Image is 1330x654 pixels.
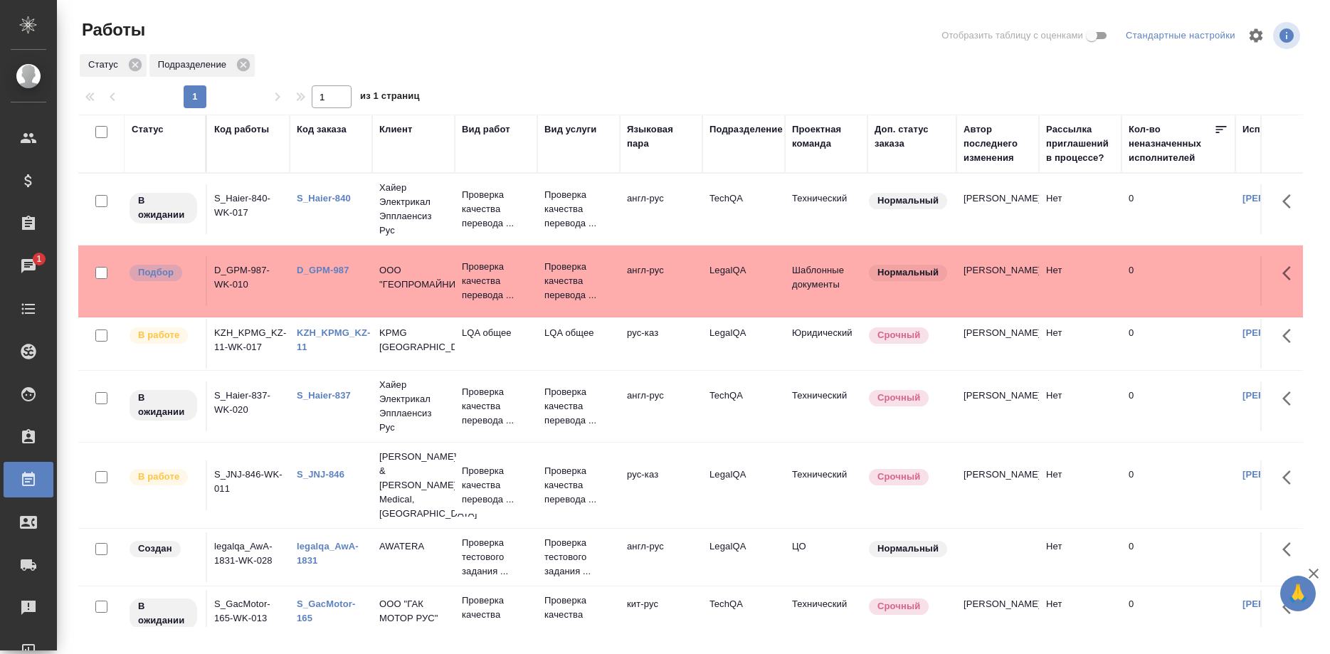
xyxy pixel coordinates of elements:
div: Исполнитель выполняет работу [128,326,199,345]
div: Исполнитель выполняет работу [128,468,199,487]
button: 🙏 [1280,576,1316,611]
p: Проверка качества перевода ... [462,594,530,636]
td: S_Haier-837-WK-020 [207,381,290,431]
td: Нет [1039,319,1121,369]
p: В ожидании [138,599,189,628]
div: Код работы [214,122,269,137]
p: В ожидании [138,391,189,419]
button: Здесь прячутся важные кнопки [1274,256,1308,290]
p: Создан [138,542,172,556]
p: Проверка качества перевода ... [462,385,530,428]
p: Статус [88,58,123,72]
td: 0 [1121,590,1235,640]
p: Проверка качества перевода ... [544,594,613,636]
p: Проверка качества перевода ... [544,188,613,231]
p: Хайер Электрикал Эпплаенсиз Рус [379,378,448,435]
p: Проверка качества перевода ... [544,464,613,507]
p: ООО "ГЕОПРОМАЙНИНГ" [379,263,448,292]
div: Статус [132,122,164,137]
button: Здесь прячутся важные кнопки [1274,590,1308,624]
a: S_GacMotor-165 [297,598,355,623]
p: Срочный [877,391,920,405]
p: Срочный [877,599,920,613]
p: Хайер Электрикал Эпплаенсиз Рус [379,181,448,238]
p: Подбор [138,265,174,280]
button: Здесь прячутся важные кнопки [1274,319,1308,353]
p: Проверка тестового задания ... [544,536,613,579]
div: Вид работ [462,122,510,137]
td: 0 [1121,319,1235,369]
td: LegalQA [702,319,785,369]
td: Нет [1039,381,1121,431]
p: Нормальный [877,265,939,280]
div: Подразделение [149,54,255,77]
button: Здесь прячутся важные кнопки [1274,184,1308,218]
td: TechQA [702,381,785,431]
a: S_Haier-840 [297,193,351,204]
a: D_GPM-987 [297,265,349,275]
td: LegalQA [702,532,785,582]
td: [PERSON_NAME] [956,319,1039,369]
p: KPMG [GEOGRAPHIC_DATA] [379,326,448,354]
td: Технический [785,184,867,234]
p: Проверка качества перевода ... [462,464,530,507]
td: D_GPM-987-WK-010 [207,256,290,306]
button: Здесь прячутся важные кнопки [1274,381,1308,416]
p: В ожидании [138,194,189,222]
p: Нормальный [877,194,939,208]
p: Срочный [877,470,920,484]
a: KZH_KPMG_KZ-11 [297,327,371,352]
button: Здесь прячутся важные кнопки [1274,460,1308,495]
td: Нет [1039,532,1121,582]
td: 0 [1121,460,1235,510]
div: Автор последнего изменения [964,122,1032,165]
td: TechQA [702,590,785,640]
div: Доп. статус заказа [875,122,949,151]
div: Код заказа [297,122,347,137]
td: Юридический [785,319,867,369]
td: Нет [1039,256,1121,306]
div: Языковая пара [627,122,695,151]
div: Проектная команда [792,122,860,151]
div: Исполнитель [1242,122,1305,137]
p: Проверка тестового задания ... [462,536,530,579]
td: S_Haier-840-WK-017 [207,184,290,234]
td: англ-рус [620,256,702,306]
a: [PERSON_NAME] [1242,327,1321,338]
td: S_GacMotor-165-WK-013 [207,590,290,640]
div: split button [1122,25,1239,47]
span: Посмотреть информацию [1273,22,1303,49]
td: [PERSON_NAME] [956,590,1039,640]
span: 🙏 [1286,579,1310,608]
span: 1 [28,252,50,266]
td: Нет [1039,460,1121,510]
td: [PERSON_NAME] [956,381,1039,431]
p: LQA общее [544,326,613,340]
a: S_Haier-837 [297,390,351,401]
p: LQA общее [462,326,530,340]
span: Настроить таблицу [1239,19,1273,53]
td: Технический [785,381,867,431]
td: рус-каз [620,460,702,510]
td: Технический [785,590,867,640]
div: Вид услуги [544,122,597,137]
td: англ-рус [620,532,702,582]
p: ООО "ГАК МОТОР РУС" [379,597,448,626]
a: [PERSON_NAME] [1242,469,1321,480]
td: ЦО [785,532,867,582]
td: Нет [1039,590,1121,640]
p: В работе [138,328,179,342]
span: Отобразить таблицу с оценками [941,28,1083,43]
div: Рассылка приглашений в процессе? [1046,122,1114,165]
td: TechQA [702,184,785,234]
a: [PERSON_NAME] [1242,598,1321,609]
p: Подразделение [158,58,231,72]
td: [PERSON_NAME] [956,256,1039,306]
div: Клиент [379,122,412,137]
a: 1 [4,248,53,284]
p: Проверка качества перевода ... [462,188,530,231]
a: legalqa_AwA-1831 [297,541,359,566]
a: [PERSON_NAME] [1242,193,1321,204]
td: англ-рус [620,381,702,431]
td: LegalQA [702,460,785,510]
